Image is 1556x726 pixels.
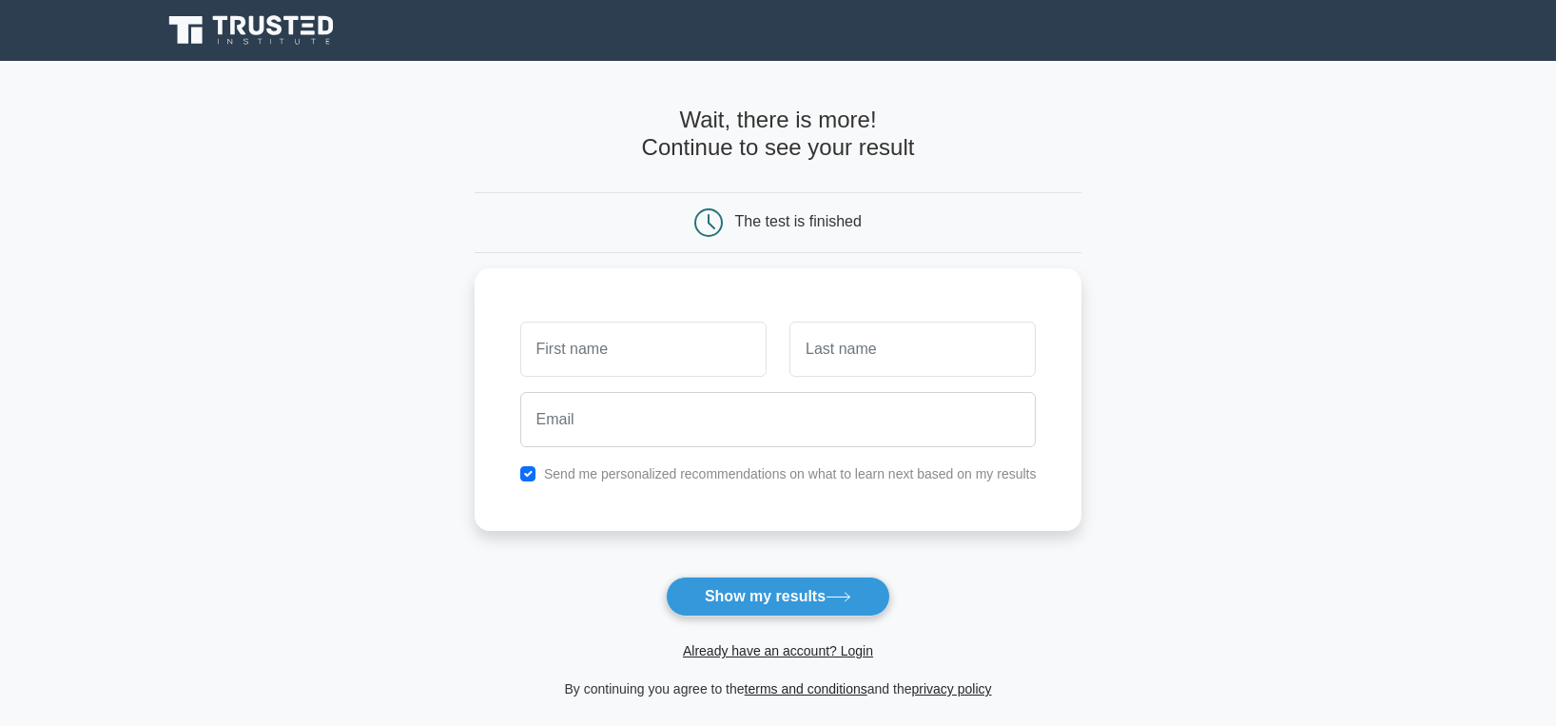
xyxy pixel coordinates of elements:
[745,681,867,697] a: terms and conditions
[912,681,992,697] a: privacy policy
[683,643,873,658] a: Already have an account? Login
[789,322,1036,377] input: Last name
[520,322,767,377] input: First name
[735,213,862,229] div: The test is finished
[544,466,1037,481] label: Send me personalized recommendations on what to learn next based on my results
[666,577,890,617] button: Show my results
[520,392,1037,447] input: Email
[463,677,1094,700] div: By continuing you agree to the and the
[475,107,1082,162] h4: Wait, there is more! Continue to see your result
